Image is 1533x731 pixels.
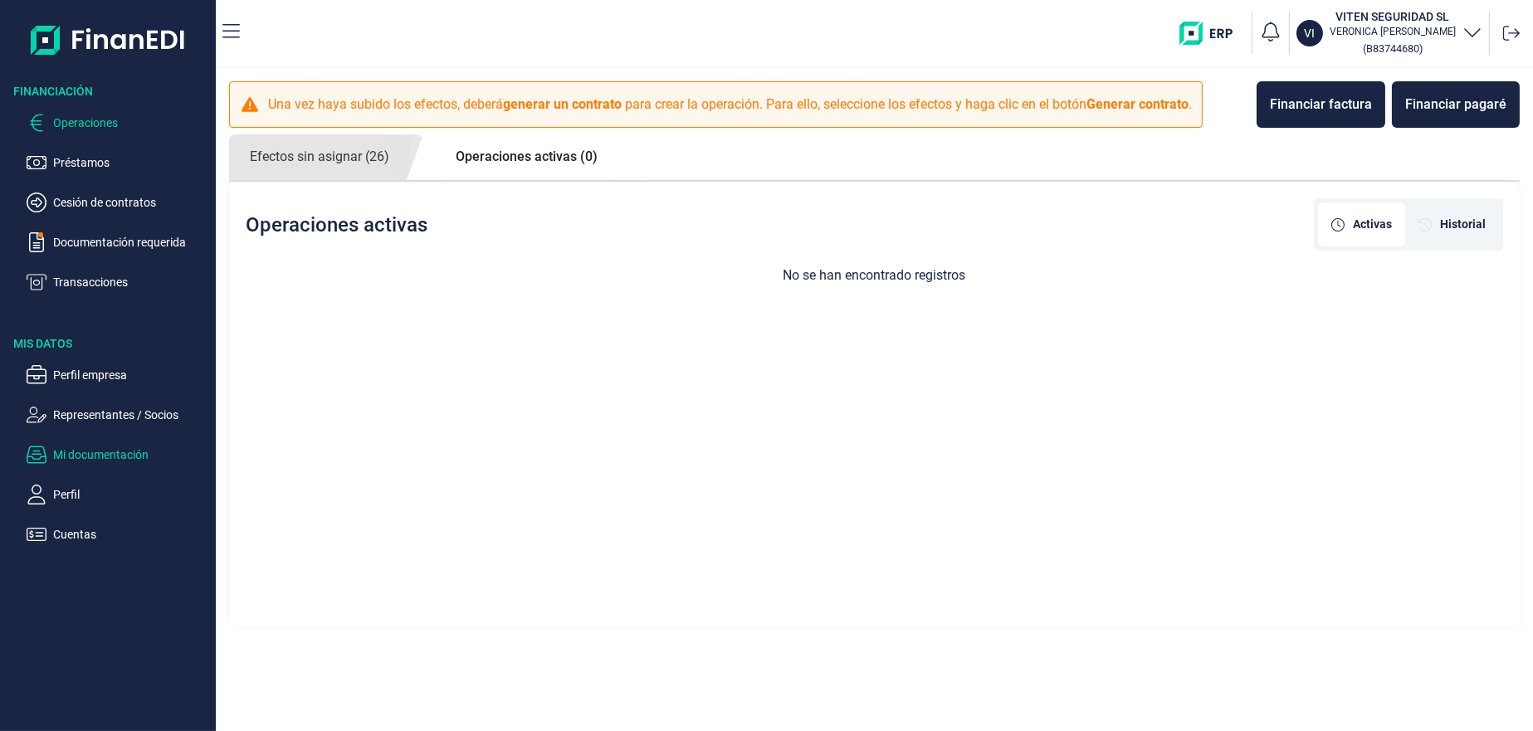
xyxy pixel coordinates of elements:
button: Operaciones [27,113,209,133]
div: Financiar factura [1270,95,1372,115]
a: Operaciones activas (0) [435,134,618,179]
button: Mi documentación [27,445,209,465]
button: Préstamos [27,153,209,173]
p: Perfil empresa [53,365,209,385]
span: Historial [1440,216,1486,233]
button: Cuentas [27,524,209,544]
button: VIVITEN SEGURIDAD SLVERONICA [PERSON_NAME](B83744680) [1296,8,1482,58]
b: Generar contrato [1086,96,1189,112]
button: Representantes / Socios [27,405,209,425]
span: Activas [1353,216,1392,233]
img: erp [1179,22,1245,45]
div: Financiar pagaré [1405,95,1506,115]
p: Una vez haya subido los efectos, deberá para crear la operación. Para ello, seleccione los efecto... [268,95,1192,115]
button: Perfil empresa [27,365,209,385]
p: Representantes / Socios [53,405,209,425]
p: Perfil [53,485,209,504]
div: [object Object] [1318,202,1405,246]
p: Documentación requerida [53,232,209,252]
button: Cesión de contratos [27,192,209,212]
img: Logo de aplicación [31,13,186,66]
p: Préstamos [53,153,209,173]
b: generar un contrato [503,96,622,112]
button: Perfil [27,485,209,504]
h2: Operaciones activas [246,213,427,236]
a: Efectos sin asignar (26) [229,134,410,180]
div: [object Object] [1405,202,1499,246]
p: Operaciones [53,113,209,133]
h3: VITEN SEGURIDAD SL [1330,8,1456,25]
p: VI [1305,25,1316,41]
p: Mi documentación [53,445,209,465]
p: VERONICA [PERSON_NAME] [1330,25,1456,38]
button: Transacciones [27,272,209,292]
h3: No se han encontrado registros [229,267,1520,283]
p: Cesión de contratos [53,192,209,212]
button: Financiar factura [1257,81,1385,128]
p: Transacciones [53,272,209,292]
p: Cuentas [53,524,209,544]
button: Financiar pagaré [1392,81,1520,128]
small: Copiar cif [1363,42,1423,55]
button: Documentación requerida [27,232,209,252]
